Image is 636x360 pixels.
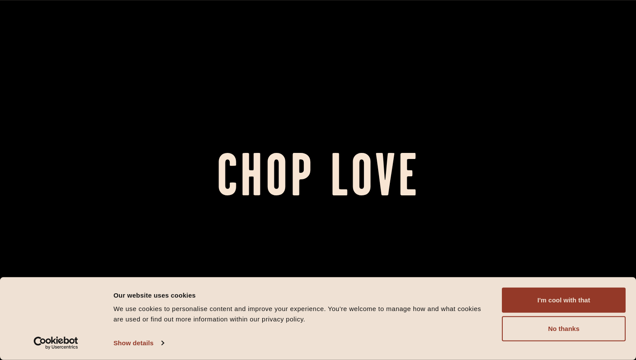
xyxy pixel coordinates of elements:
[18,337,94,350] a: Usercentrics Cookiebot - opens in a new window
[113,290,492,300] div: Our website uses cookies
[113,337,164,350] a: Show details
[502,288,626,313] button: I'm cool with that
[502,316,626,341] button: No thanks
[113,304,492,324] div: We use cookies to personalise content and improve your experience. You're welcome to manage how a...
